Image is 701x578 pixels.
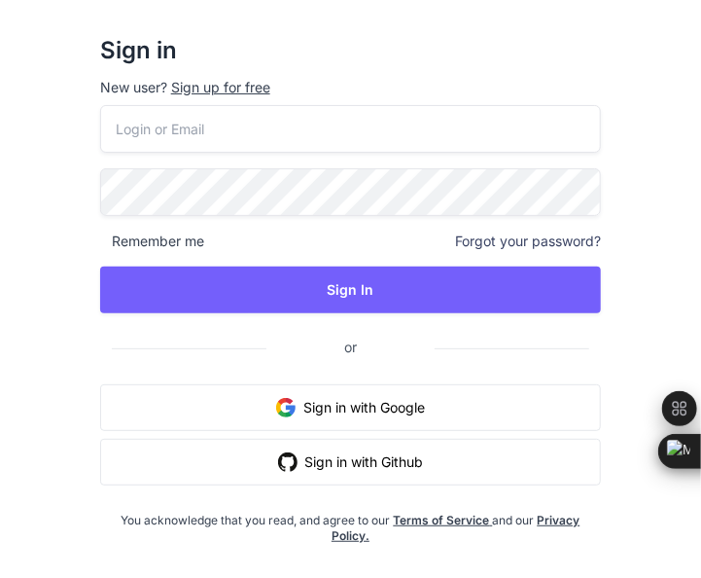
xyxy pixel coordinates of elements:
div: Sign up for free [171,78,270,97]
div: You acknowledge that you read, and agree to our and our [121,501,580,544]
button: Sign in with Github [100,439,602,486]
button: Sign In [100,267,602,313]
button: Sign in with Google [100,384,602,431]
span: Remember me [100,232,204,251]
span: or [266,323,435,371]
a: Privacy Policy. [332,513,580,543]
p: New user? [100,78,602,105]
a: Terms of Service [394,513,493,527]
img: google [276,398,296,417]
input: Login or Email [100,105,602,153]
h2: Sign in [100,35,602,66]
img: github [278,452,298,472]
span: Forgot your password? [455,232,601,251]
